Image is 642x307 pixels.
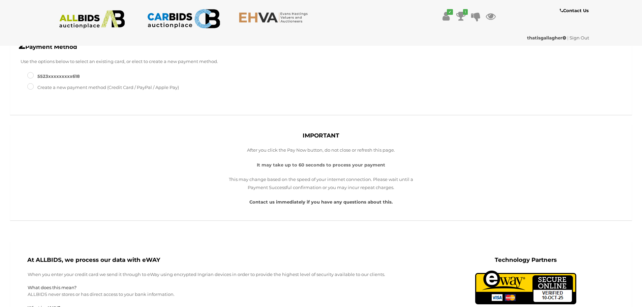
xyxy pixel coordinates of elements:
[239,12,312,23] img: EHVA.com.au
[249,199,393,205] a: Contact us immediately if you have any questions about this.
[447,9,453,15] i: ✔
[560,7,590,14] a: Contact Us
[147,7,220,31] img: CARBIDS.com.au
[27,256,160,263] b: At ALLBIDS, we process our data with eWAY
[27,84,179,91] label: Create a new payment method (Credit Card / PayPal / Apple Pay)
[229,146,414,154] p: After you click the Pay Now button, do not close or refresh this page.
[56,10,129,29] img: ALLBIDS.com.au
[463,9,468,15] i: 1
[560,8,589,13] b: Contact Us
[527,35,567,40] a: thatisgallagher
[28,290,409,298] p: ALLBIDS never stores or has direct access to your bank information.
[14,58,628,65] p: Use the options below to select an existing card, or elect to create a new payment method.
[27,72,80,80] label: 5523XXXXXXXXX618
[28,285,409,290] h5: What does this mean?
[257,162,385,167] strong: It may take up to 60 seconds to process your payment
[19,43,77,50] b: Payment Method
[456,10,466,22] a: 1
[303,132,339,139] b: IMPORTANT
[28,271,409,278] p: When you enter your credit card we send it through to eWay using encrypted Ingrian devices in ord...
[495,256,557,263] b: Technology Partners
[527,35,566,40] strong: thatisgallagher
[441,10,451,22] a: ✔
[567,35,569,40] span: |
[229,176,414,191] p: This may change based on the speed of your internet connection. Please wait until a Payment Succe...
[475,271,576,304] img: eWAY Payment Gateway
[570,35,589,40] a: Sign Out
